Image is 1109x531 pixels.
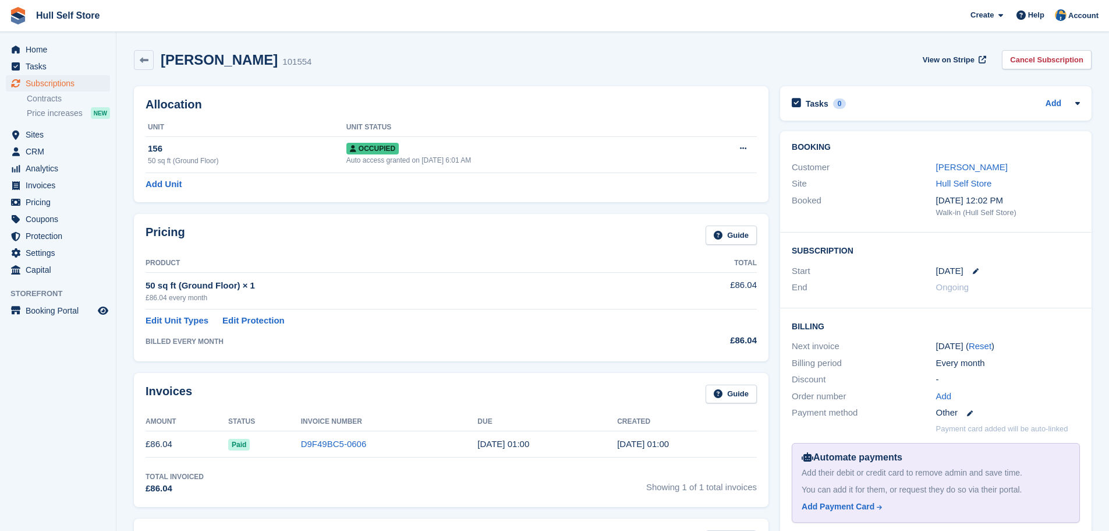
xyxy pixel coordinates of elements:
[658,272,757,309] td: £86.04
[146,293,658,303] div: £86.04 every month
[792,265,936,278] div: Start
[148,156,346,166] div: 50 sq ft (Ground Floor)
[658,334,757,347] div: £86.04
[146,254,658,273] th: Product
[969,341,991,351] a: Reset
[6,160,110,177] a: menu
[27,107,110,119] a: Price increases NEW
[936,282,969,292] span: Ongoing
[646,472,757,495] span: Showing 1 of 1 total invoices
[617,439,669,449] time: 2025-08-15 00:00:11 UTC
[936,162,1008,172] a: [PERSON_NAME]
[346,118,690,137] th: Unit Status
[26,177,95,194] span: Invoices
[282,55,311,69] div: 101554
[146,413,228,431] th: Amount
[9,7,27,24] img: stora-icon-8386f47178a22dfd0bd8f6a31ec36ba5ce8667c1dd55bd0f319d3a0aa187defe.svg
[936,340,1080,353] div: [DATE] ( )
[706,226,757,245] a: Guide
[26,194,95,210] span: Pricing
[27,108,83,119] span: Price increases
[1028,9,1044,21] span: Help
[146,482,204,495] div: £86.04
[792,177,936,191] div: Site
[833,99,846,109] div: 0
[1068,10,1099,22] span: Account
[6,262,110,278] a: menu
[26,143,95,160] span: CRM
[346,143,399,154] span: Occupied
[658,254,757,273] th: Total
[6,58,110,75] a: menu
[10,288,116,300] span: Storefront
[477,439,529,449] time: 2025-08-16 00:00:00 UTC
[6,194,110,210] a: menu
[26,228,95,244] span: Protection
[96,304,110,318] a: Preview store
[26,75,95,92] span: Subscriptions
[6,245,110,261] a: menu
[91,107,110,119] div: NEW
[146,279,658,293] div: 50 sq ft (Ground Floor) × 1
[792,143,1080,152] h2: Booking
[301,439,367,449] a: D9F49BC5-0606
[346,155,690,166] div: Auto access granted on [DATE] 6:01 AM
[923,54,975,66] span: View on Stripe
[146,385,192,404] h2: Invoices
[6,211,110,227] a: menu
[6,75,110,92] a: menu
[477,413,617,431] th: Due
[792,244,1080,256] h2: Subscription
[146,118,346,137] th: Unit
[26,245,95,261] span: Settings
[936,373,1080,386] div: -
[706,385,757,404] a: Guide
[792,281,936,294] div: End
[792,320,1080,332] h2: Billing
[161,52,278,68] h2: [PERSON_NAME]
[228,439,250,451] span: Paid
[792,406,936,420] div: Payment method
[146,226,185,245] h2: Pricing
[918,50,988,69] a: View on Stripe
[146,98,757,111] h2: Allocation
[802,451,1070,465] div: Automate payments
[936,194,1080,208] div: [DATE] 12:02 PM
[148,142,346,156] div: 156
[1002,50,1092,69] a: Cancel Subscription
[936,178,992,188] a: Hull Self Store
[26,262,95,278] span: Capital
[792,357,936,370] div: Billing period
[1046,97,1061,111] a: Add
[6,126,110,143] a: menu
[6,228,110,244] a: menu
[26,126,95,143] span: Sites
[27,93,110,104] a: Contracts
[792,194,936,219] div: Booked
[222,314,285,328] a: Edit Protection
[970,9,994,21] span: Create
[146,431,228,458] td: £86.04
[6,177,110,194] a: menu
[146,472,204,482] div: Total Invoiced
[792,390,936,403] div: Order number
[936,390,952,403] a: Add
[26,41,95,58] span: Home
[802,484,1070,496] div: You can add it for them, or request they do so via their portal.
[792,161,936,174] div: Customer
[26,160,95,177] span: Analytics
[6,143,110,160] a: menu
[31,6,104,25] a: Hull Self Store
[146,314,208,328] a: Edit Unit Types
[6,303,110,319] a: menu
[936,207,1080,219] div: Walk-in (Hull Self Store)
[6,41,110,58] a: menu
[228,413,301,431] th: Status
[792,340,936,353] div: Next invoice
[26,58,95,75] span: Tasks
[301,413,478,431] th: Invoice Number
[802,501,874,513] div: Add Payment Card
[146,178,182,191] a: Add Unit
[802,501,1065,513] a: Add Payment Card
[806,99,828,109] h2: Tasks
